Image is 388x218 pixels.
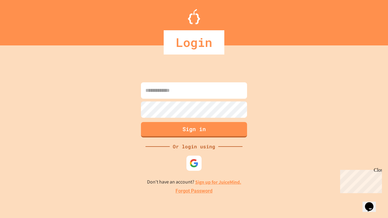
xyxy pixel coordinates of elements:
img: google-icon.svg [189,159,199,168]
iframe: chat widget [363,194,382,212]
div: Login [164,30,224,54]
img: Logo.svg [188,9,200,24]
a: Forgot Password [176,187,212,195]
a: Sign up for JuiceMind. [195,179,241,185]
div: Chat with us now!Close [2,2,42,38]
div: Or login using [170,143,218,150]
button: Sign in [141,122,247,137]
iframe: chat widget [338,167,382,193]
p: Don't have an account? [147,178,241,186]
